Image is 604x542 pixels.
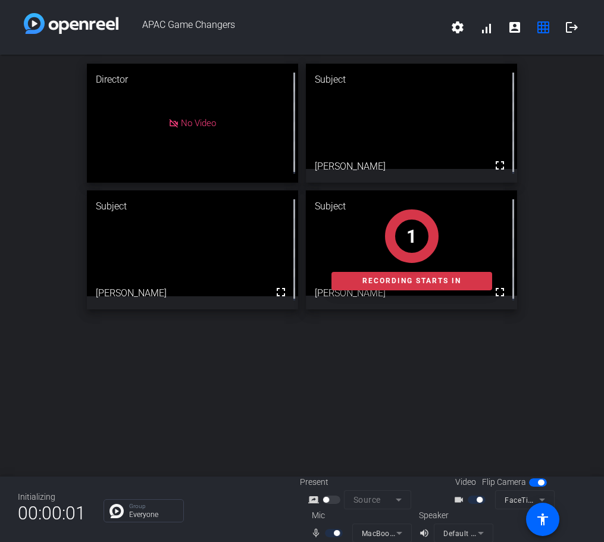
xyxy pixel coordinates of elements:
[565,20,579,35] mat-icon: logout
[118,13,443,42] span: APAC Game Changers
[129,503,177,509] p: Group
[472,13,500,42] button: signal_cellular_alt
[129,511,177,518] p: Everyone
[181,118,216,129] span: No Video
[508,20,522,35] mat-icon: account_box
[450,20,465,35] mat-icon: settings
[24,13,118,34] img: white-gradient.svg
[109,504,124,518] img: Chat Icon
[306,190,517,223] div: Subject
[274,285,288,299] mat-icon: fullscreen
[482,476,526,488] span: Flip Camera
[311,526,325,540] mat-icon: mic_none
[18,491,86,503] div: Initializing
[306,64,517,96] div: Subject
[419,509,490,522] div: Speaker
[87,64,298,96] div: Director
[419,526,433,540] mat-icon: volume_up
[300,476,419,488] div: Present
[493,158,507,173] mat-icon: fullscreen
[300,509,419,522] div: Mic
[87,190,298,223] div: Subject
[331,272,492,290] div: Recording starts in
[455,476,476,488] span: Video
[453,493,468,507] mat-icon: videocam_outline
[18,499,86,528] span: 00:00:01
[406,223,417,250] div: 1
[536,20,550,35] mat-icon: grid_on
[536,512,550,527] mat-icon: accessibility
[308,493,323,507] mat-icon: screen_share_outline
